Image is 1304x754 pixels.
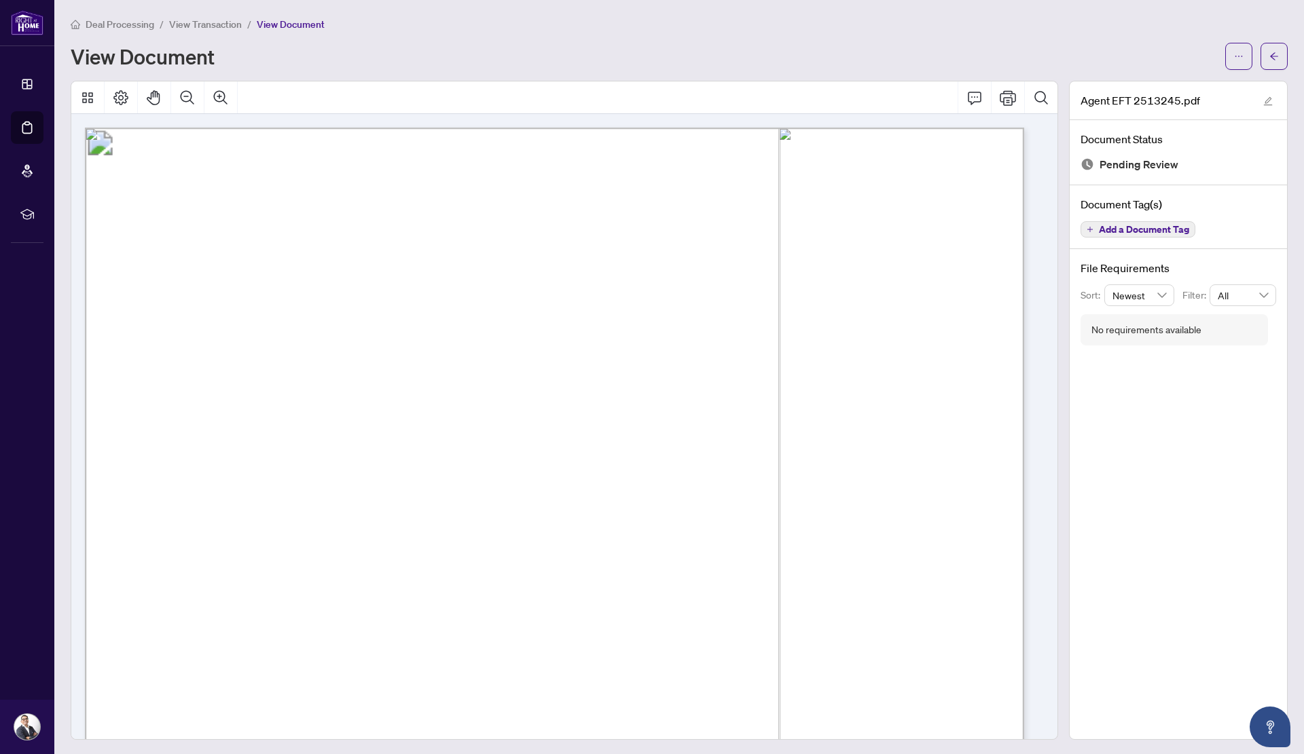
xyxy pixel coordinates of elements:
button: Open asap [1250,706,1290,747]
div: No requirements available [1091,322,1201,337]
span: Deal Processing [86,18,154,31]
li: / [160,16,164,32]
img: Document Status [1081,157,1094,171]
button: Add a Document Tag [1081,221,1195,238]
span: home [71,20,80,29]
span: arrow-left [1269,52,1279,61]
p: Sort: [1081,288,1104,303]
h4: Document Tag(s) [1081,196,1276,212]
span: ellipsis [1234,52,1244,61]
span: View Transaction [169,18,242,31]
img: Profile Icon [14,714,40,740]
li: / [247,16,251,32]
span: plus [1087,226,1093,233]
span: All [1218,285,1268,305]
h4: File Requirements [1081,260,1276,276]
p: Filter: [1182,288,1210,303]
span: View Document [257,18,325,31]
span: edit [1263,96,1273,106]
span: Add a Document Tag [1099,225,1189,234]
span: Pending Review [1100,155,1178,174]
h1: View Document [71,45,215,67]
span: Agent EFT 2513245.pdf [1081,92,1200,109]
img: logo [11,10,43,35]
span: Newest [1112,285,1167,305]
h4: Document Status [1081,131,1276,147]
